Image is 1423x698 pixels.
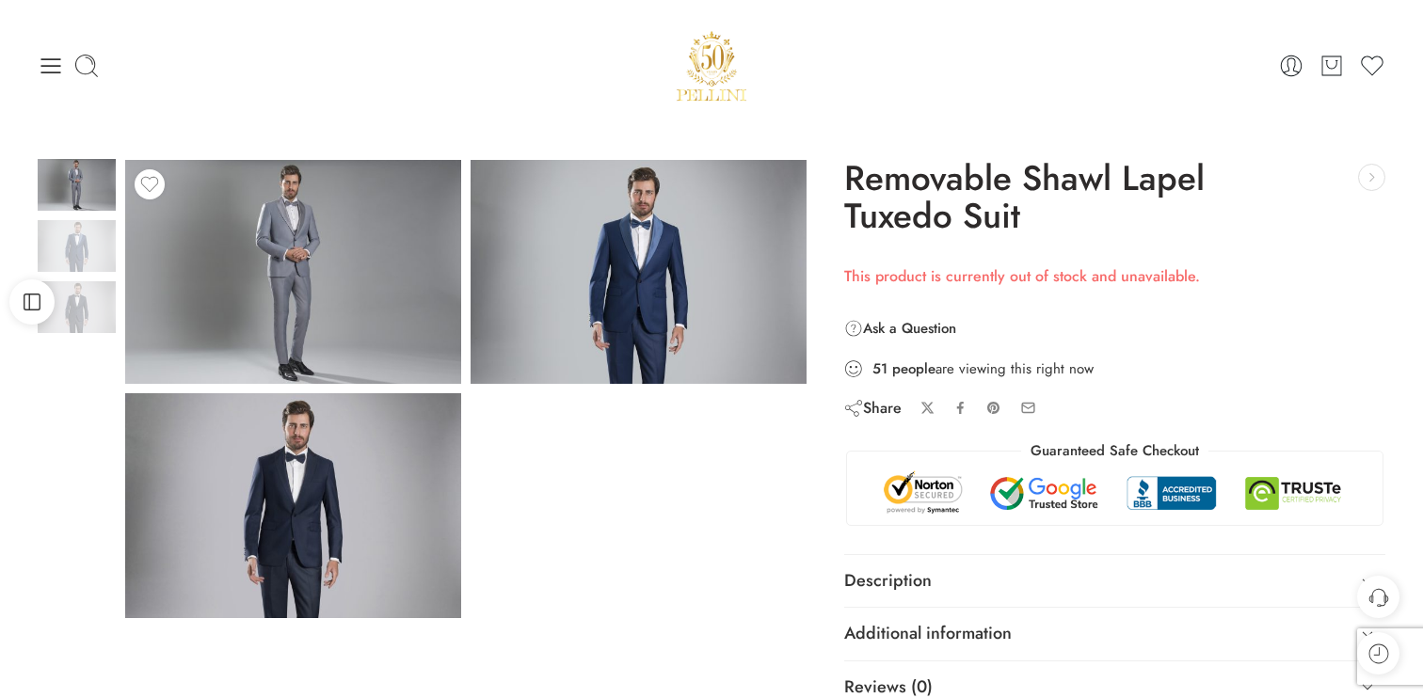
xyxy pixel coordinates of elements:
a: Description [844,555,1385,608]
img: product-cer-120131-gry-637267765821133111-1.jpg [125,160,461,384]
a: Ask a Question [844,317,956,340]
img: Trust [880,470,1350,516]
a: Pin on Pinterest [986,401,1001,416]
a: Wishlist [1359,53,1385,79]
img: product-cer-120131-gry-637267765821133111-1.jpg [38,159,116,211]
div: are viewing this right now [844,358,1385,379]
p: This product is currently out of stock and unavailable. [844,264,1385,289]
strong: people [892,359,935,378]
strong: 51 [872,359,887,378]
h1: Removable Shawl Lapel Tuxedo Suit [844,160,1385,236]
img: Pellini [674,28,749,103]
a: Pellini - [674,28,749,103]
a: Cart [1319,53,1345,79]
a: Additional information [844,608,1385,660]
img: product-cer-120131-bf-637267765874391613-1.jpg [471,160,807,384]
legend: Guaranteed Safe Checkout [1021,441,1208,461]
a: Share on Facebook [953,401,967,415]
img: product-cer-120131-gry-637267765821133111-1.jpg [38,281,116,333]
a: Email to your friends [1020,400,1036,416]
a: Login / Register [1278,53,1304,79]
div: Share [844,398,902,419]
img: product-cer-120131-gry-637267765821133111-1.jpg [38,220,116,272]
img: c7f333c72cca4cb3b134a46a7b08bfb2-Original-scaled-1.jpg [125,393,461,618]
a: product-cer-120131-gry-637267765821133111-1.jpg [38,172,116,194]
a: Share on X [920,401,935,415]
